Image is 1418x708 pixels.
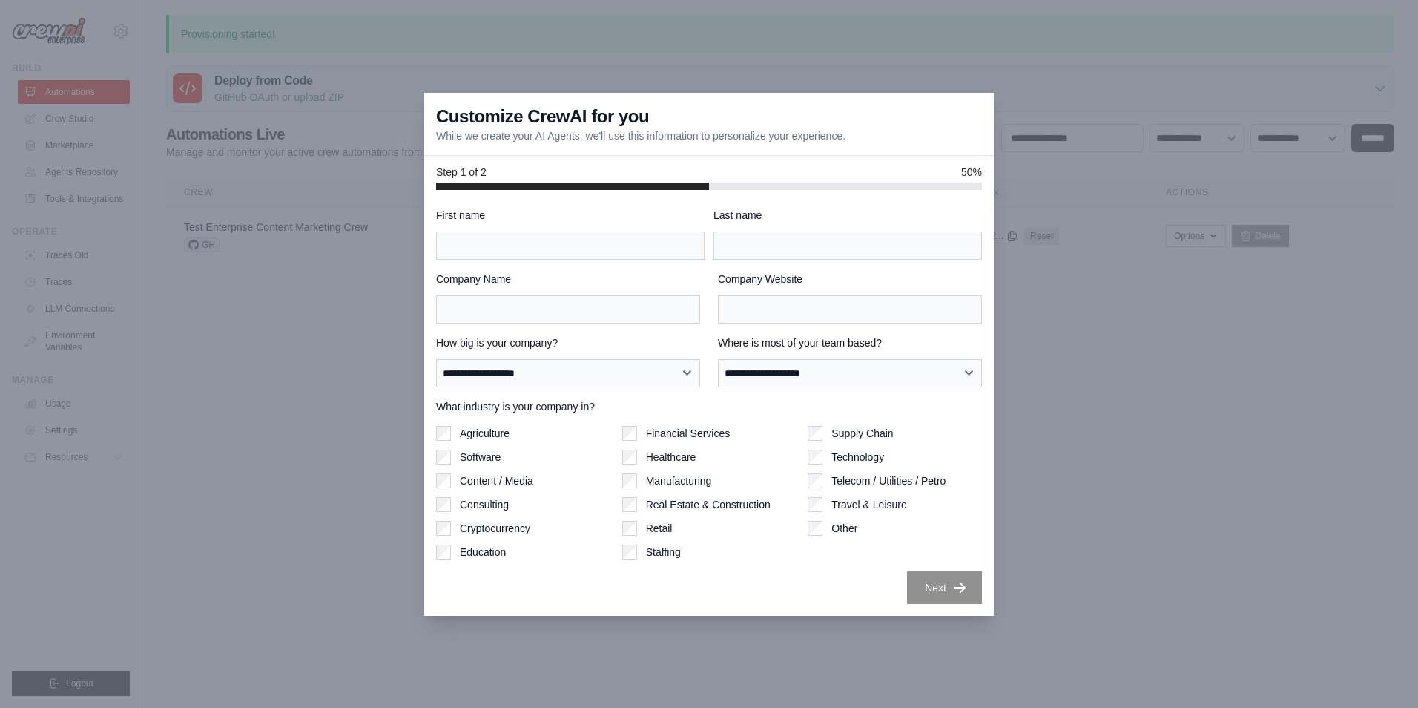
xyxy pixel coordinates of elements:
p: While we create your AI Agents, we'll use this information to personalize your experience. [436,128,845,143]
label: Consulting [460,497,509,512]
label: Software [460,450,501,465]
label: Other [831,521,857,536]
label: Content / Media [460,473,533,488]
label: Technology [831,450,884,465]
span: 50% [961,165,982,180]
label: Company Name [436,272,700,286]
label: Cryptocurrency [460,521,530,536]
label: Healthcare [646,450,696,465]
label: First name [436,208,705,223]
span: Step 1 of 2 [436,165,487,180]
label: Real Estate & Construction [646,497,771,512]
label: Supply Chain [831,426,893,441]
label: Financial Services [646,426,731,441]
label: Travel & Leisure [831,497,906,512]
label: Company Website [718,272,982,286]
h3: Customize CrewAI for you [436,105,649,128]
label: What industry is your company in? [436,399,982,414]
label: How big is your company? [436,335,700,350]
label: Last name [713,208,982,223]
button: Next [907,571,982,604]
label: Manufacturing [646,473,712,488]
label: Where is most of your team based? [718,335,982,350]
label: Agriculture [460,426,510,441]
label: Education [460,545,506,560]
label: Retail [646,521,673,536]
label: Telecom / Utilities / Petro [831,473,946,488]
label: Staffing [646,545,681,560]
